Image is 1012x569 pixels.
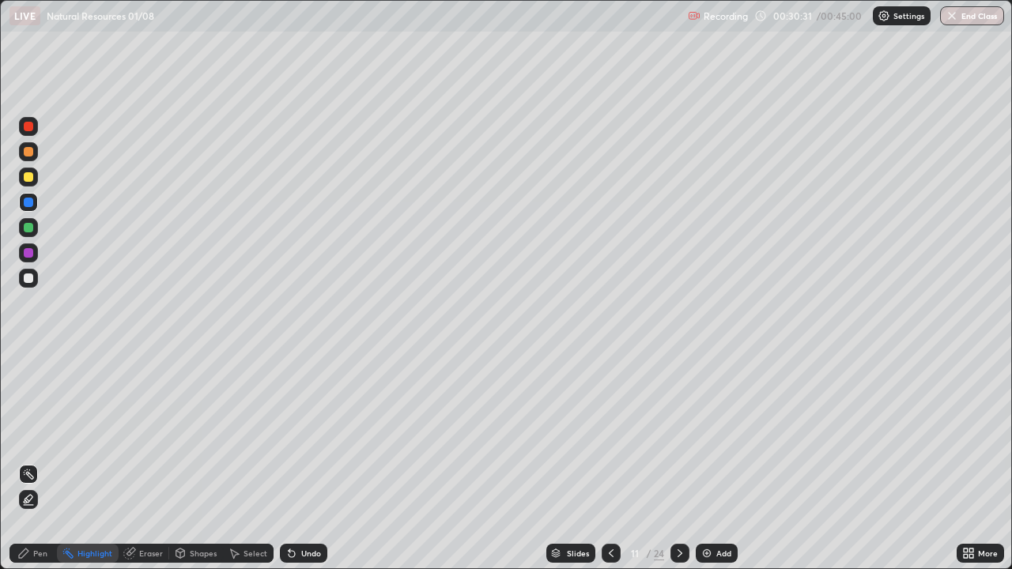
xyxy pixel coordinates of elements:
div: Highlight [77,549,112,557]
img: end-class-cross [946,9,958,22]
div: Pen [33,549,47,557]
div: Undo [301,549,321,557]
p: Recording [704,10,748,22]
p: Settings [893,12,924,20]
div: 24 [654,546,664,560]
p: Natural Resources 01/08 [47,9,154,22]
img: recording.375f2c34.svg [688,9,700,22]
div: Shapes [190,549,217,557]
div: 11 [627,548,643,558]
div: Eraser [139,549,163,557]
div: / [646,548,651,558]
button: End Class [940,6,1004,25]
img: add-slide-button [700,547,713,560]
div: Add [716,549,731,557]
div: Select [244,549,267,557]
div: Slides [567,549,589,557]
p: LIVE [14,9,36,22]
img: class-settings-icons [878,9,890,22]
div: More [978,549,998,557]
